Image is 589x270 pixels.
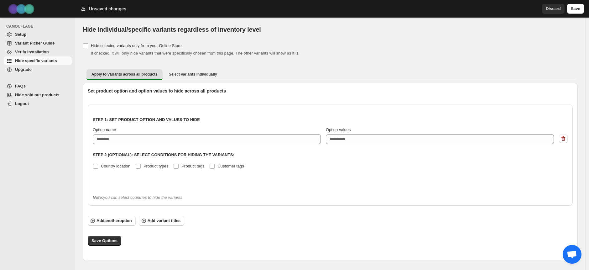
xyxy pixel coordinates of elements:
a: Upgrade [4,65,72,74]
button: Save Options [88,236,121,246]
span: Hide specific variants [15,58,57,63]
span: Product types [143,164,169,168]
span: Save Options [91,238,117,244]
span: Hide sold out products [15,93,60,97]
a: Verify Installation [4,48,72,56]
button: Save [567,4,584,14]
span: Verify Installation [15,50,49,54]
div: you can select countries to hide the variants [93,194,568,201]
div: Apply to variants across all products [83,83,578,261]
span: Discard [546,6,561,12]
span: Save [571,6,580,12]
span: Add another option [96,218,132,224]
span: Hide selected variants only from your Online Store [91,43,182,48]
button: Select variants individually [164,69,222,79]
span: Setup [15,32,26,37]
p: Step 2 (Optional): Select conditions for hiding the variants: [93,152,568,158]
span: Apply to variants across all products [91,72,158,77]
button: Add variant titles [139,216,184,226]
p: Step 1: Set product option and values to hide [93,117,568,123]
span: Option name [93,127,116,132]
button: Apply to variants across all products [86,69,163,80]
p: Set product option and option values to hide across all products [88,88,573,94]
span: CAMOUFLAGE [6,24,72,29]
span: Select variants individually [169,72,217,77]
a: Variant Picker Guide [4,39,72,48]
button: Discard [542,4,565,14]
span: Customer tags [217,164,244,168]
span: Country location [101,164,130,168]
a: Logout [4,99,72,108]
span: Product tags [181,164,204,168]
span: Variant Picker Guide [15,41,55,45]
span: Upgrade [15,67,32,72]
span: Add variant titles [148,218,180,224]
a: Hide specific variants [4,56,72,65]
a: Hide sold out products [4,91,72,99]
span: FAQs [15,84,26,88]
span: Logout [15,101,29,106]
a: Open chat [563,245,581,264]
span: Option values [326,127,351,132]
a: FAQs [4,82,72,91]
button: Addanotheroption [88,216,136,226]
b: Note: [93,195,103,200]
span: Hide individual/specific variants regardless of inventory level [83,26,261,33]
a: Setup [4,30,72,39]
span: If checked, it will only hide variants that were specifically chosen from this page. The other va... [91,51,300,56]
h2: Unsaved changes [89,6,126,12]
